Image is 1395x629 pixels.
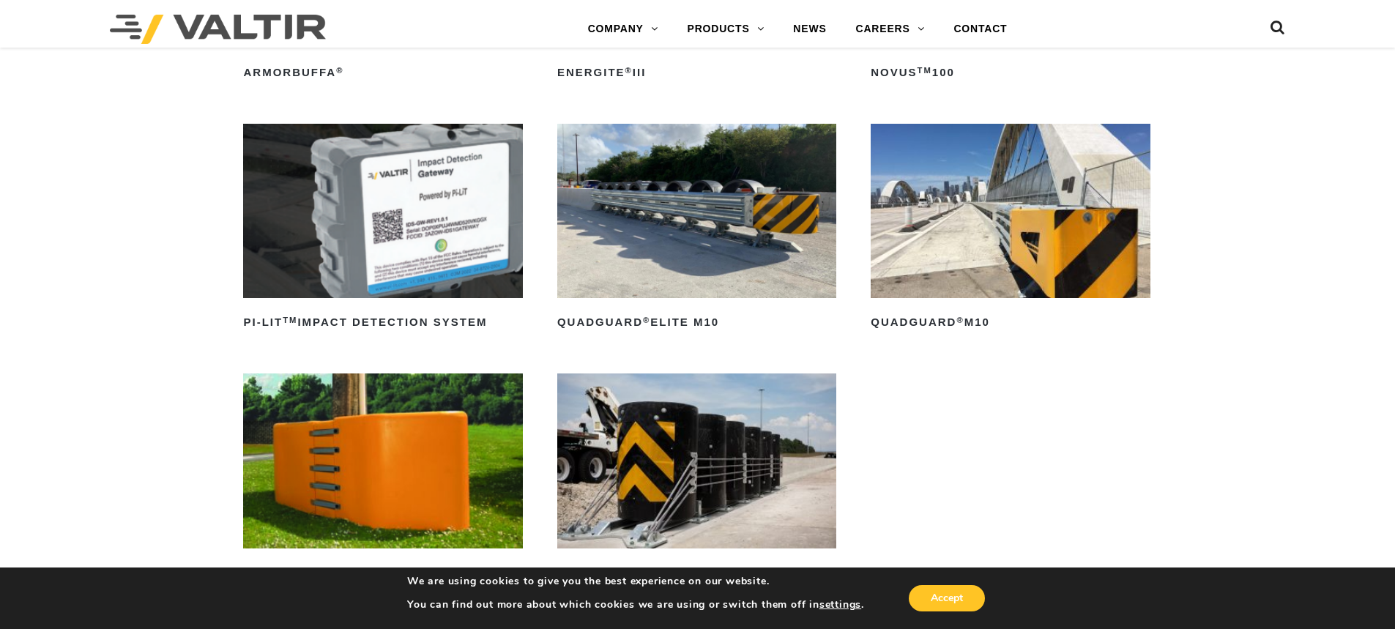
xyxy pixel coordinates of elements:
sup: ® [956,316,964,324]
sup: ® [336,66,343,75]
a: QuadGuard®M10 [871,124,1150,335]
p: You can find out more about which cookies we are using or switch them off in . [407,598,864,611]
a: NEWS [778,15,841,44]
h2: QuadGuard M10 [871,311,1150,335]
p: We are using cookies to give you the best experience on our website. [407,575,864,588]
sup: ® [643,316,650,324]
h2: ArmorBuffa [243,61,522,84]
h2: RAPTOR [243,562,522,585]
sup: TM [283,316,297,324]
a: CAREERS [841,15,940,44]
a: PI-LITTMImpact Detection System [243,124,522,335]
button: Accept [909,585,985,611]
h2: QuadGuard Elite M10 [557,311,836,335]
h2: ENERGITE III [557,61,836,84]
h2: REACT M [557,562,836,585]
h2: PI-LIT Impact Detection System [243,311,522,335]
a: PRODUCTS [673,15,779,44]
a: QuadGuard®Elite M10 [557,124,836,335]
h2: NOVUS 100 [871,61,1150,84]
sup: TM [918,66,932,75]
button: settings [819,598,861,611]
a: CONTACT [939,15,1022,44]
sup: ® [625,66,633,75]
a: REACT®M [557,373,836,584]
img: Valtir [110,15,326,44]
a: RAPTOR® [243,373,522,584]
a: COMPANY [573,15,673,44]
